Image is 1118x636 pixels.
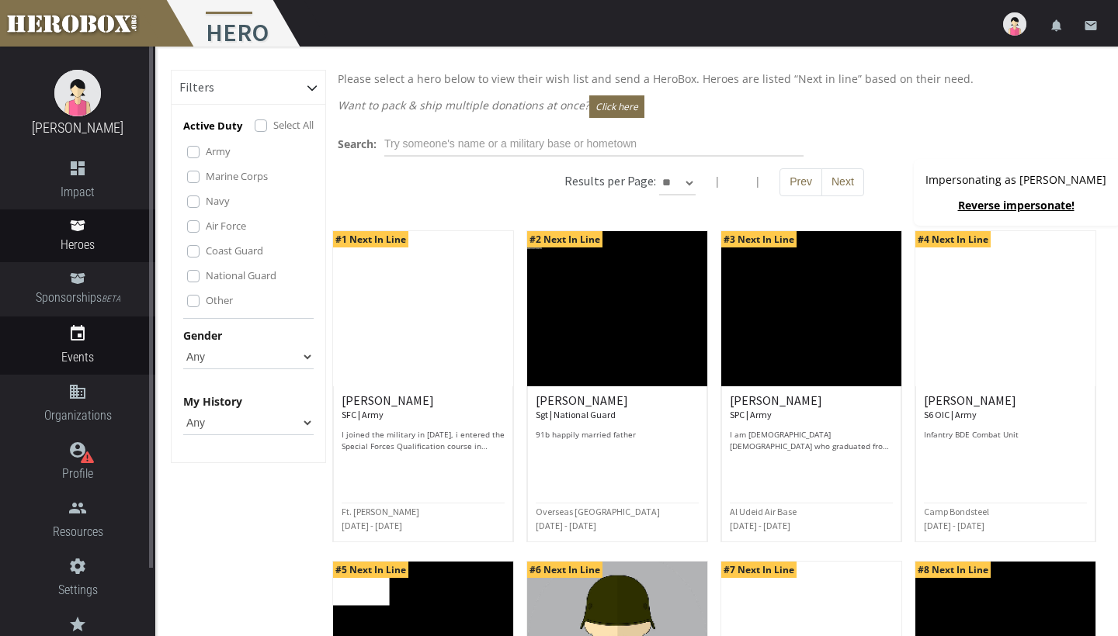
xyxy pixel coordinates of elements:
span: #5 Next In Line [333,562,408,578]
a: #1 Next In Line [PERSON_NAME] SFC | Army I joined the military in [DATE], i entered the Special F... [332,230,514,542]
p: Want to pack & ship multiple donations at once? [338,95,1091,118]
img: user-image [1003,12,1026,36]
small: Camp Bondsteel [924,506,989,517]
p: Impersonating as [PERSON_NAME] [925,171,1106,188]
span: | [755,174,761,188]
h6: [PERSON_NAME] [536,394,699,421]
label: Coast Guard [206,242,263,259]
h6: Results per Page: [564,173,656,188]
label: National Guard [206,267,276,284]
small: Sgt | National Guard [536,409,616,420]
i: notifications [1050,19,1064,33]
small: Ft. [PERSON_NAME] [342,506,419,517]
button: Click here [589,95,644,118]
label: Gender [183,327,222,344]
p: I am [DEMOGRAPHIC_DATA] [DEMOGRAPHIC_DATA] who graduated from [US_STATE][GEOGRAPHIC_DATA] [DATE] ... [730,429,893,452]
label: Air Force [206,217,246,234]
span: #7 Next In Line [721,562,797,578]
small: [DATE] - [DATE] [536,520,596,531]
h6: [PERSON_NAME] [924,394,1087,421]
small: [DATE] - [DATE] [342,520,402,531]
p: Infantry BDE Combat Unit [924,429,1087,452]
a: #4 Next In Line [PERSON_NAME] S6 OIC | Army Infantry BDE Combat Unit Camp Bondsteel [DATE] - [DATE] [915,230,1096,542]
a: #3 Next In Line [PERSON_NAME] SPC | Army I am [DEMOGRAPHIC_DATA] [DEMOGRAPHIC_DATA] who graduated... [720,230,902,542]
small: Overseas [GEOGRAPHIC_DATA] [536,506,660,517]
button: Next [821,168,864,196]
span: | [714,174,720,188]
p: Please select a hero below to view their wish list and send a HeroBox. Heroes are listed “Next in... [338,70,1091,88]
h6: [PERSON_NAME] [342,394,505,421]
i: email [1084,19,1098,33]
small: [DATE] - [DATE] [924,520,984,531]
h6: Filters [179,81,214,95]
label: Navy [206,192,230,209]
label: My History [183,392,242,410]
p: I joined the military in [DATE], i entered the Special Forces Qualification course in [DATE], com... [342,429,505,452]
input: Try someone's name or a military base or hometown [384,132,804,157]
label: Search: [338,135,377,153]
span: #2 Next In Line [527,231,602,247]
label: Other [206,292,233,309]
img: female.jpg [54,70,101,116]
label: Army [206,143,231,160]
small: BETA [102,294,120,304]
a: [PERSON_NAME] [32,119,123,136]
button: Prev [779,168,822,196]
span: #4 Next In Line [915,231,991,247]
a: #2 Next In Line [PERSON_NAME] Sgt | National Guard 91b happily married father Overseas [GEOGRAPHI... [526,230,708,542]
span: #3 Next In Line [721,231,797,247]
span: #8 Next In Line [915,562,991,578]
p: 91b happily married father [536,429,699,452]
small: SPC | Army [730,409,772,420]
small: Al Udeid Air Base [730,506,797,517]
p: Active Duty [183,117,242,135]
small: S6 OIC | Army [924,409,977,420]
span: #6 Next In Line [527,562,602,578]
small: SFC | Army [342,409,384,420]
small: [DATE] - [DATE] [730,520,790,531]
label: Marine Corps [206,168,268,185]
label: Select All [273,116,314,133]
span: #1 Next In Line [333,231,408,247]
a: Reverse impersonate! [958,198,1075,213]
h6: [PERSON_NAME] [730,394,893,421]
